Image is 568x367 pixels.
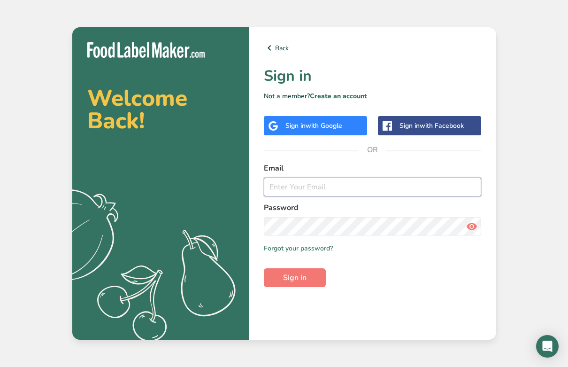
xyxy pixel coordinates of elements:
[310,92,367,101] a: Create an account
[87,42,205,58] img: Food Label Maker
[264,91,481,101] p: Not a member?
[283,272,307,283] span: Sign in
[536,335,559,358] div: Open Intercom Messenger
[264,42,481,54] a: Back
[264,65,481,87] h1: Sign in
[358,136,386,164] span: OR
[264,202,481,213] label: Password
[264,163,481,174] label: Email
[306,121,342,130] span: with Google
[264,268,326,287] button: Sign in
[285,121,342,131] div: Sign in
[420,121,464,130] span: with Facebook
[87,87,234,132] h2: Welcome Back!
[264,243,333,253] a: Forgot your password?
[399,121,464,131] div: Sign in
[264,178,481,196] input: Enter Your Email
